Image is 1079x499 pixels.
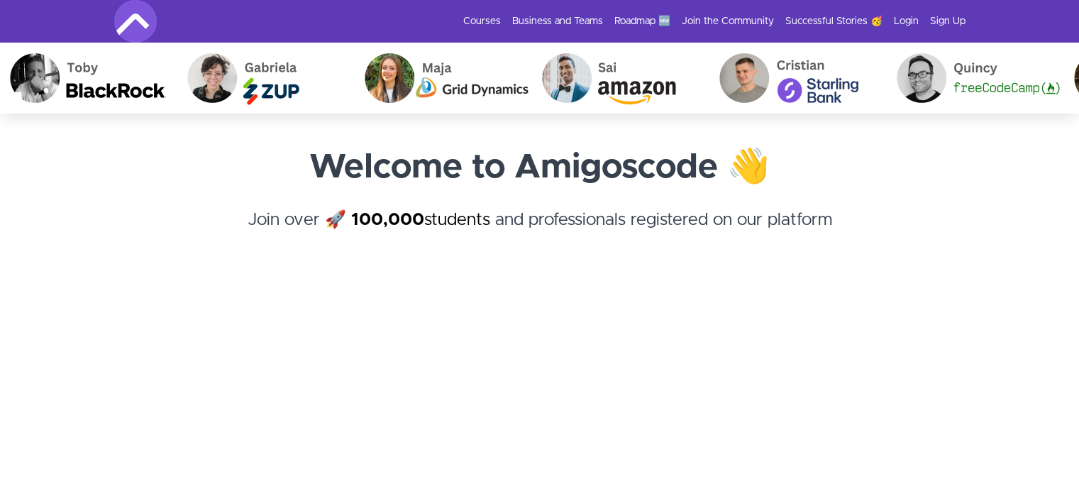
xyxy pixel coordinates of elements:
h4: Join over 🚀 and professionals registered on our platform [114,207,965,258]
img: Gabriela [176,43,353,114]
img: Cristian [708,43,885,114]
strong: Welcome to Amigoscode 👋 [309,150,770,185]
a: Business and Teams [512,14,603,28]
img: Sai [531,43,708,114]
a: Join the Community [682,14,774,28]
a: Courses [463,14,501,28]
img: Quincy [885,43,1063,114]
a: Sign Up [930,14,965,28]
a: 100,000students [351,212,490,229]
a: Login [894,14,919,28]
img: Maja [353,43,531,114]
strong: 100,000 [351,212,424,229]
a: Successful Stories 🥳 [785,14,882,28]
a: Roadmap 🆕 [614,14,670,28]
